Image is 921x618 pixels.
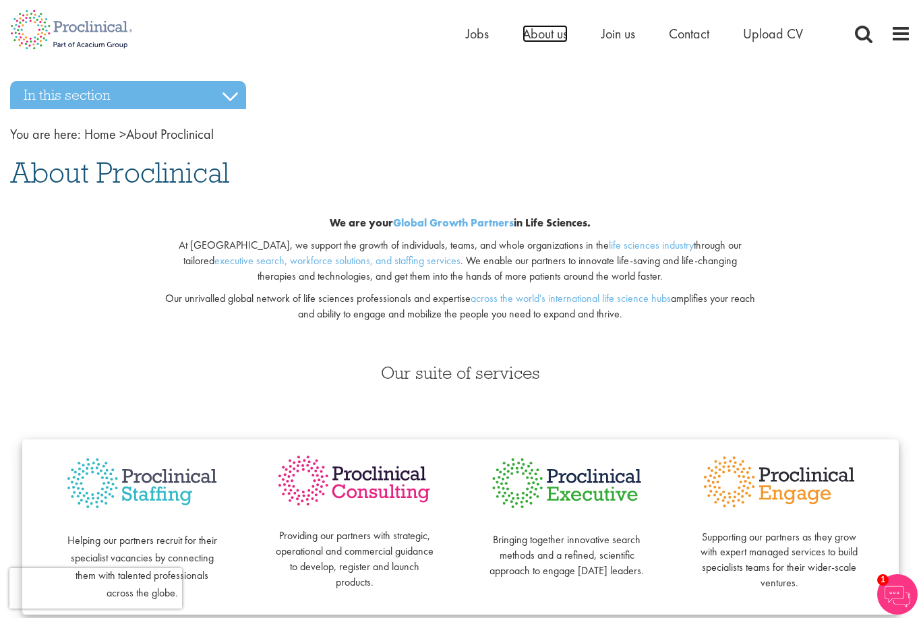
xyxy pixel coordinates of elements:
[10,125,81,143] span: You are here:
[877,574,918,615] img: Chatbot
[743,25,803,42] a: Upload CV
[601,25,635,42] a: Join us
[214,253,460,268] a: executive search, workforce solutions, and staffing services
[275,514,434,590] p: Providing our partners with strategic, operational and commercial guidance to develop, register a...
[164,238,758,284] p: At [GEOGRAPHIC_DATA], we support the growth of individuals, teams, and whole organizations in the...
[84,125,214,143] span: About Proclinical
[523,25,568,42] a: About us
[609,238,694,252] a: life sciences industry
[700,453,858,511] img: Proclinical Engage
[119,125,126,143] span: >
[84,125,116,143] a: breadcrumb link to Home
[63,453,221,514] img: Proclinical Staffing
[466,25,489,42] a: Jobs
[471,291,671,305] a: across the world's international life science hubs
[10,364,911,381] h3: Our suite of services
[164,291,758,322] p: Our unrivalled global network of life sciences professionals and expertise amplifies your reach a...
[700,514,858,591] p: Supporting our partners as they grow with expert managed services to build specialists teams for ...
[669,25,709,42] a: Contact
[9,568,182,609] iframe: reCAPTCHA
[877,574,889,586] span: 1
[330,216,591,230] b: We are your in Life Sciences.
[487,517,646,578] p: Bringing together innovative search methods and a refined, scientific approach to engage [DATE] l...
[275,453,434,509] img: Proclinical Consulting
[393,216,514,230] a: Global Growth Partners
[10,154,229,191] span: About Proclinical
[10,81,246,109] h3: In this section
[487,453,646,514] img: Proclinical Executive
[67,533,217,600] span: Helping our partners recruit for their specialist vacancies by connecting them with talented prof...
